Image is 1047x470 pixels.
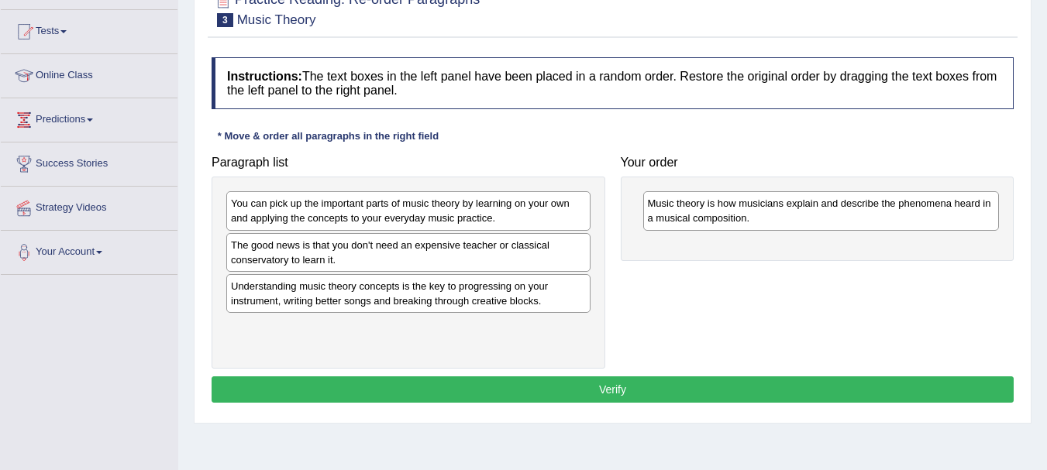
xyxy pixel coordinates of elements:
[1,98,177,137] a: Predictions
[212,376,1014,403] button: Verify
[212,129,445,143] div: * Move & order all paragraphs in the right field
[1,54,177,93] a: Online Class
[226,233,591,272] div: The good news is that you don't need an expensive teacher or classical conservatory to learn it.
[237,12,316,27] small: Music Theory
[212,156,605,170] h4: Paragraph list
[217,13,233,27] span: 3
[643,191,1000,230] div: Music theory is how musicians explain and describe the phenomena heard in a musical composition.
[1,142,177,181] a: Success Stories
[1,187,177,225] a: Strategy Videos
[226,191,591,230] div: You can pick up the important parts of music theory by learning on your own and applying the conc...
[621,156,1014,170] h4: Your order
[226,274,591,313] div: Understanding music theory concepts is the key to progressing on your instrument, writing better ...
[1,231,177,269] a: Your Account
[1,10,177,49] a: Tests
[212,57,1014,109] h4: The text boxes in the left panel have been placed in a random order. Restore the original order b...
[227,70,302,83] b: Instructions:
